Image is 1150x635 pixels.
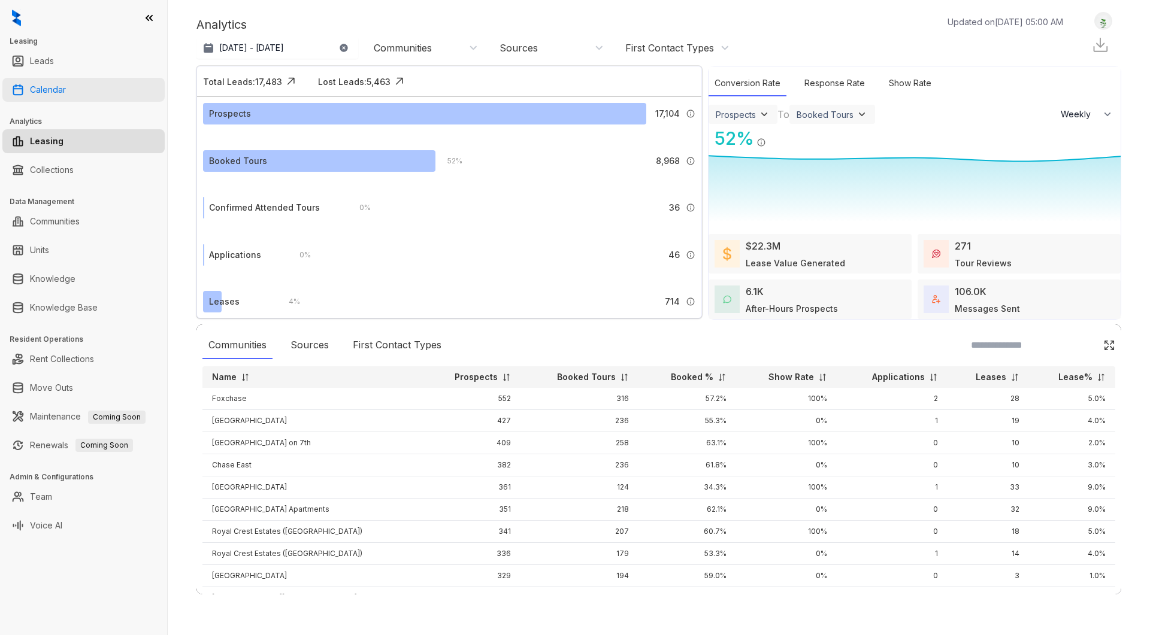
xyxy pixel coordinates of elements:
[30,78,66,102] a: Calendar
[837,410,947,432] td: 1
[723,247,731,261] img: LeaseValue
[686,250,695,260] img: Info
[736,565,837,587] td: 0%
[655,107,680,120] span: 17,104
[422,543,520,565] td: 336
[30,49,54,73] a: Leads
[736,410,837,432] td: 0%
[10,36,167,47] h3: Leasing
[12,10,21,26] img: logo
[746,239,780,253] div: $22.3M
[656,154,680,168] span: 8,968
[1029,499,1115,521] td: 9.0%
[736,432,837,454] td: 100%
[625,41,714,54] div: First Contact Types
[422,565,520,587] td: 329
[883,71,937,96] div: Show Rate
[1058,371,1092,383] p: Lease%
[638,521,736,543] td: 60.7%
[837,388,947,410] td: 2
[30,485,52,509] a: Team
[766,127,784,145] img: Click Icon
[638,388,736,410] td: 57.2%
[671,371,713,383] p: Booked %
[520,587,638,609] td: 202
[1029,565,1115,587] td: 1.0%
[709,125,754,152] div: 52 %
[202,432,422,454] td: [GEOGRAPHIC_DATA] on 7th
[837,521,947,543] td: 0
[30,376,73,400] a: Move Outs
[500,41,538,54] div: Sources
[1103,339,1115,351] img: Click Icon
[686,203,695,212] img: Info
[638,499,736,521] td: 62.1%
[422,499,520,521] td: 351
[837,543,947,565] td: 1
[718,373,727,382] img: sorting
[777,107,789,121] div: To
[1029,543,1115,565] td: 4.0%
[212,371,237,383] p: Name
[30,158,74,182] a: Collections
[374,41,432,54] div: Communities
[736,388,837,410] td: 100%
[746,284,764,299] div: 6.1K
[520,499,638,521] td: 218
[686,109,695,119] img: Info
[30,238,49,262] a: Units
[2,267,165,291] li: Knowledge
[30,129,63,153] a: Leasing
[347,332,447,359] div: First Contact Types
[455,371,498,383] p: Prospects
[638,587,736,609] td: 64.1%
[422,587,520,609] td: 315
[746,257,845,269] div: Lease Value Generated
[422,476,520,499] td: 361
[10,472,167,482] h3: Admin & Configurations
[209,107,251,120] div: Prospects
[285,332,335,359] div: Sources
[638,454,736,476] td: 61.8%
[716,110,756,120] div: Prospects
[1029,432,1115,454] td: 2.0%
[520,565,638,587] td: 194
[1029,521,1115,543] td: 5.0%
[10,196,167,207] h3: Data Management
[202,388,422,410] td: Foxchase
[422,454,520,476] td: 382
[736,587,837,609] td: 0%
[955,257,1012,269] div: Tour Reviews
[422,432,520,454] td: 409
[202,543,422,565] td: Royal Crest Estates ([GEOGRAPHIC_DATA])
[620,373,629,382] img: sorting
[638,543,736,565] td: 53.3%
[30,347,94,371] a: Rent Collections
[10,116,167,127] h3: Analytics
[2,49,165,73] li: Leads
[768,371,814,383] p: Show Rate
[202,476,422,499] td: [GEOGRAPHIC_DATA]
[736,499,837,521] td: 0%
[318,75,391,88] div: Lost Leads: 5,463
[2,209,165,233] li: Communities
[241,373,250,382] img: sorting
[347,201,371,214] div: 0 %
[209,248,261,262] div: Applications
[422,521,520,543] td: 341
[929,373,938,382] img: sorting
[520,543,638,565] td: 179
[948,410,1029,432] td: 19
[955,284,986,299] div: 106.0K
[1010,373,1019,382] img: sorting
[88,411,146,424] span: Coming Soon
[2,433,165,457] li: Renewals
[502,373,511,382] img: sorting
[976,371,1006,383] p: Leases
[948,565,1029,587] td: 3
[520,410,638,432] td: 236
[1029,454,1115,476] td: 3.0%
[948,16,1063,28] p: Updated on [DATE] 05:00 AM
[638,432,736,454] td: 63.1%
[1097,373,1106,382] img: sorting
